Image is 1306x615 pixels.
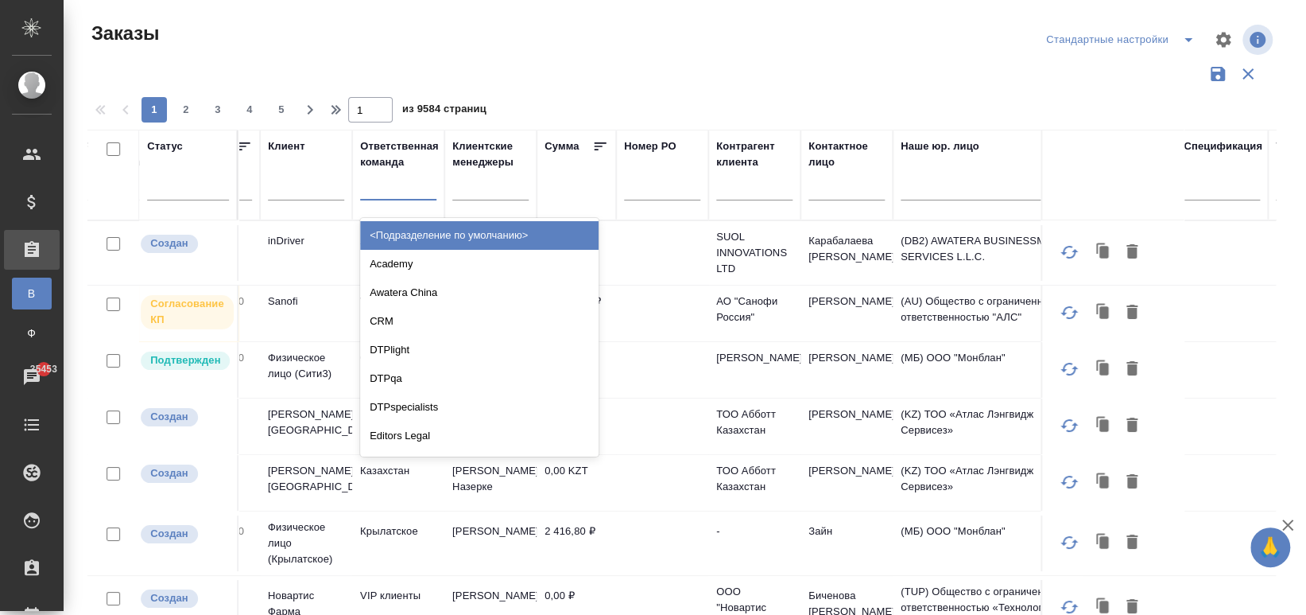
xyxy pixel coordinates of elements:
div: Ответственная команда [360,138,439,170]
div: DTPlight [360,336,599,364]
td: [PERSON_NAME] [800,342,893,398]
p: Создан [150,465,188,481]
span: Настроить таблицу [1204,21,1242,59]
td: (МБ) ООО "Монблан" [893,516,1083,571]
div: Контрагент клиента [716,138,793,170]
p: АО "Санофи Россия" [716,294,793,325]
span: из 9584 страниц [402,99,486,123]
div: Editors Marketing [360,450,599,479]
span: 4 [237,102,262,118]
td: 2 416,80 ₽ [537,516,616,571]
div: Awatera Сhina [360,278,599,307]
div: <Подразделение по умолчанию> [360,221,599,250]
div: Выставляется автоматически при создании заказа [139,407,229,428]
p: Создан [150,526,188,542]
button: Обновить [1050,294,1088,332]
td: [PERSON_NAME] [444,516,537,571]
button: Удалить [1118,237,1145,267]
td: Сити3 [352,342,444,398]
td: 0,00 KZT [537,455,616,511]
button: Сохранить фильтры [1203,59,1233,89]
td: Локализация [352,225,444,281]
p: Согласование КП [150,296,224,328]
div: Наше юр. лицо [901,138,979,154]
button: 2 [173,97,199,123]
span: В [20,286,44,302]
td: [PERSON_NAME] Назерке [444,455,537,511]
p: [PERSON_NAME] [716,350,793,366]
p: - [716,524,793,539]
button: Удалить [1118,298,1145,328]
div: Выставляет КМ после уточнения всех необходимых деталей и получения согласия клиента на запуск. С ... [139,350,229,372]
span: Ф [20,325,44,341]
button: Клонировать [1088,354,1118,384]
div: Academy [360,250,599,278]
td: (DB2) AWATERA BUSINESSMEN SERVICES L.L.C. [893,225,1083,281]
p: Создан [150,409,188,425]
button: Клонировать [1088,411,1118,441]
td: (МБ) ООО "Монблан" [893,342,1083,398]
p: ТОО Абботт Казахстан [716,463,793,495]
p: [PERSON_NAME] [GEOGRAPHIC_DATA] [268,463,344,495]
button: Клонировать [1088,467,1118,497]
p: Физическое лицо (Сити3) [268,350,344,382]
span: 35453 [21,361,67,377]
div: Статус [147,138,183,154]
td: (KZ) ТОО «Атлас Лэнгвидж Сервисез» [893,399,1083,454]
p: inDriver [268,233,344,249]
td: VIP клиенты [352,286,444,341]
div: Сумма [544,138,579,154]
button: 5 [269,97,294,123]
p: Физическое лицо (Крылатское) [268,520,344,567]
span: 2 [173,102,199,118]
button: Обновить [1050,524,1088,562]
p: Создан [150,235,188,251]
span: Заказы [87,21,159,46]
td: [PERSON_NAME] [800,455,893,511]
p: Подтвержден [150,352,220,368]
button: Удалить [1118,411,1145,441]
button: 🙏 [1250,527,1290,567]
div: Клиент [268,138,304,154]
div: Клиентские менеджеры [452,138,529,170]
a: В [12,278,52,309]
p: [PERSON_NAME] [GEOGRAPHIC_DATA] [268,407,344,438]
div: Выставляется автоматически при создании заказа [139,588,229,609]
div: split button [1042,27,1204,53]
p: Создан [150,590,188,606]
button: 4 [237,97,262,123]
td: Казахстан [352,455,444,511]
button: Обновить [1050,350,1088,388]
div: Выставляется автоматически при создании заказа [139,524,229,545]
button: Клонировать [1088,298,1118,328]
td: Крылатское [352,516,444,571]
td: [PERSON_NAME] [800,286,893,341]
td: Зайн [800,516,893,571]
div: Editors Legal [360,422,599,450]
button: Удалить [1118,354,1145,384]
span: 3 [205,102,231,118]
p: Sanofi [268,294,344,309]
button: Обновить [1050,407,1088,445]
div: Выставляется автоматически при создании заказа [139,463,229,485]
div: Спецификация [1184,138,1262,154]
button: Клонировать [1088,237,1118,267]
a: 35453 [4,357,60,397]
td: (AU) Общество с ограниченной ответственностью "АЛС" [893,286,1083,341]
div: CRM [360,307,599,336]
span: 🙏 [1257,531,1284,564]
button: Удалить [1118,467,1145,497]
p: SUOL INNOVATIONS LTD [716,229,793,277]
div: Контактное лицо [808,138,885,170]
a: Ф [12,317,52,349]
button: Обновить [1050,233,1088,271]
button: Удалить [1118,527,1145,558]
td: (KZ) ТОО «Атлас Лэнгвидж Сервисез» [893,455,1083,511]
p: ТОО Абботт Казахстан [716,407,793,438]
span: Посмотреть информацию [1242,25,1276,55]
div: DTPqa [360,364,599,393]
button: Сбросить фильтры [1233,59,1263,89]
td: Казахстан [352,399,444,454]
td: Карабалаева [PERSON_NAME] [800,225,893,281]
div: Выставляется автоматически при создании заказа [139,233,229,255]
